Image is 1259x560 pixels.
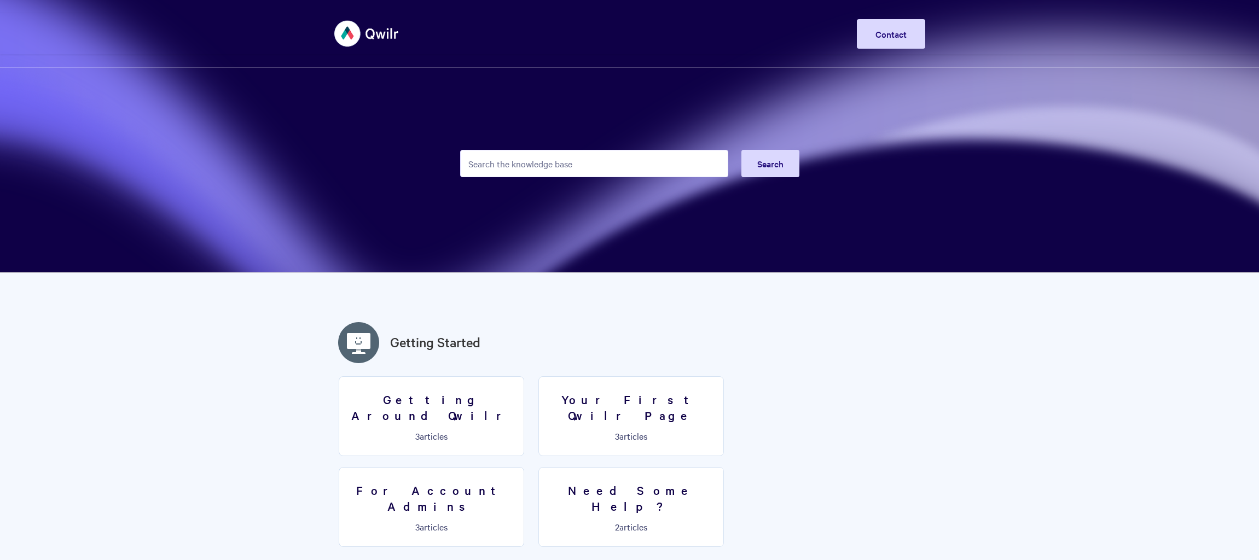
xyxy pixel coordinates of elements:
[546,392,717,423] h3: Your First Qwilr Page
[538,467,724,547] a: Need Some Help? 2articles
[334,13,399,54] img: Qwilr Help Center
[415,430,420,442] span: 3
[339,376,524,456] a: Getting Around Qwilr 3articles
[339,467,524,547] a: For Account Admins 3articles
[346,431,517,441] p: articles
[546,482,717,514] h3: Need Some Help?
[741,150,799,177] button: Search
[757,157,784,170] span: Search
[538,376,724,456] a: Your First Qwilr Page 3articles
[546,431,717,441] p: articles
[346,482,517,514] h3: For Account Admins
[460,150,728,177] input: Search the knowledge base
[390,332,480,352] a: Getting Started
[346,392,517,423] h3: Getting Around Qwilr
[415,521,420,533] span: 3
[546,522,717,532] p: articles
[857,19,925,49] a: Contact
[615,430,619,442] span: 3
[615,521,619,533] span: 2
[346,522,517,532] p: articles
